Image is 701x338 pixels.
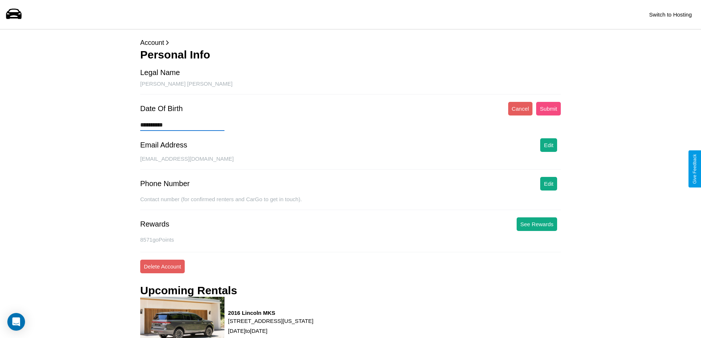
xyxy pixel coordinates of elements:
h3: Upcoming Rentals [140,284,237,297]
button: Cancel [508,102,533,115]
p: [DATE] to [DATE] [228,326,314,336]
button: See Rewards [517,217,557,231]
p: [STREET_ADDRESS][US_STATE] [228,316,314,326]
div: Date Of Birth [140,104,183,113]
div: Rewards [140,220,169,228]
p: 8571 goPoints [140,235,561,245]
div: Contact number (for confirmed renters and CarGo to get in touch). [140,196,561,210]
div: Legal Name [140,68,180,77]
button: Edit [540,177,557,191]
div: Phone Number [140,179,190,188]
button: Edit [540,138,557,152]
div: Give Feedback [692,154,697,184]
h3: Personal Info [140,49,561,61]
div: Email Address [140,141,187,149]
button: Submit [536,102,561,115]
button: Delete Account [140,260,185,273]
div: [EMAIL_ADDRESS][DOMAIN_NAME] [140,156,561,170]
div: [PERSON_NAME] [PERSON_NAME] [140,81,561,95]
p: Account [140,37,561,49]
div: Open Intercom Messenger [7,313,25,331]
button: Switch to Hosting [645,8,695,21]
h3: 2016 Lincoln MKS [228,310,314,316]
